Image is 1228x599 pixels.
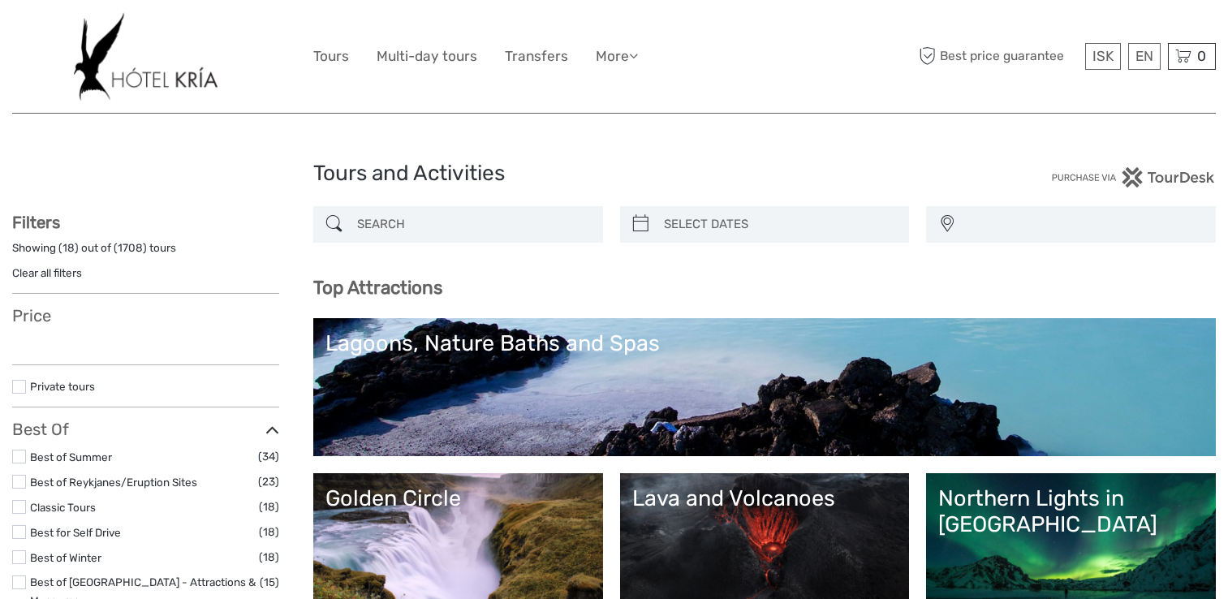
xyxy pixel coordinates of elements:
[313,161,916,187] h1: Tours and Activities
[30,501,96,514] a: Classic Tours
[325,485,591,511] div: Golden Circle
[915,43,1081,70] span: Best price guarantee
[938,485,1204,599] a: Northern Lights in [GEOGRAPHIC_DATA]
[1092,48,1114,64] span: ISK
[313,277,442,299] b: Top Attractions
[12,213,60,232] strong: Filters
[62,240,75,256] label: 18
[30,380,95,393] a: Private tours
[259,498,279,516] span: (18)
[377,45,477,68] a: Multi-day tours
[1051,167,1216,187] img: PurchaseViaTourDesk.png
[325,485,591,599] a: Golden Circle
[505,45,568,68] a: Transfers
[657,210,902,239] input: SELECT DATES
[30,450,112,463] a: Best of Summer
[596,45,638,68] a: More
[258,472,279,491] span: (23)
[258,447,279,466] span: (34)
[12,420,279,439] h3: Best Of
[938,485,1204,538] div: Northern Lights in [GEOGRAPHIC_DATA]
[260,573,279,592] span: (15)
[632,485,898,599] a: Lava and Volcanoes
[12,266,82,279] a: Clear all filters
[325,330,1204,356] div: Lagoons, Nature Baths and Spas
[259,523,279,541] span: (18)
[325,330,1204,444] a: Lagoons, Nature Baths and Spas
[30,476,197,489] a: Best of Reykjanes/Eruption Sites
[632,485,898,511] div: Lava and Volcanoes
[1128,43,1161,70] div: EN
[30,551,101,564] a: Best of Winter
[259,548,279,567] span: (18)
[30,526,121,539] a: Best for Self Drive
[1195,48,1209,64] span: 0
[74,12,218,101] img: 532-e91e591f-ac1d-45f7-9962-d0f146f45aa0_logo_big.jpg
[12,306,279,325] h3: Price
[118,240,143,256] label: 1708
[351,210,595,239] input: SEARCH
[12,240,279,265] div: Showing ( ) out of ( ) tours
[313,45,349,68] a: Tours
